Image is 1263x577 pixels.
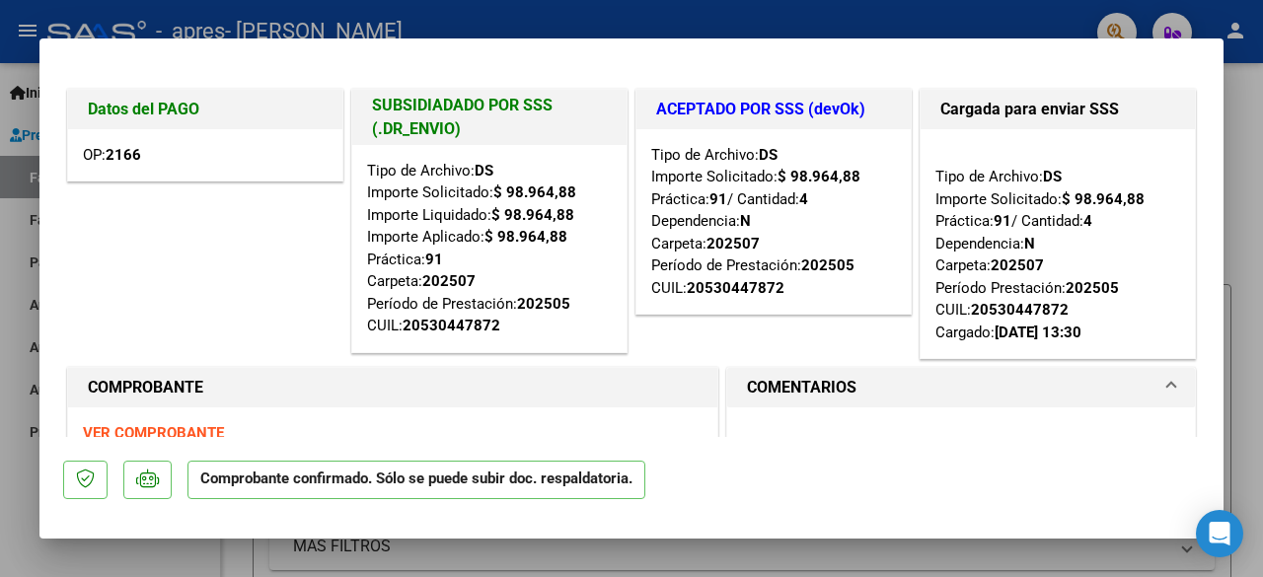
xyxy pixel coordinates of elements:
div: Tipo de Archivo: Importe Solicitado: Práctica: / Cantidad: Dependencia: Carpeta: Período de Prest... [651,144,896,300]
strong: 91 [425,251,443,268]
strong: 91 [709,190,727,208]
strong: $ 98.964,88 [1062,190,1145,208]
p: Comprobante confirmado. Sólo se puede subir doc. respaldatoria. [187,461,645,499]
strong: DS [759,146,778,164]
div: Open Intercom Messenger [1196,510,1243,557]
strong: N [740,212,751,230]
h1: SUBSIDIADADO POR SSS (.DR_ENVIO) [372,94,607,141]
strong: 4 [1083,212,1092,230]
strong: 4 [799,190,808,208]
strong: $ 98.964,88 [493,183,576,201]
h1: Datos del PAGO [88,98,323,121]
strong: [DATE] 13:30 [995,324,1081,341]
strong: $ 98.964,88 [491,206,574,224]
strong: 202507 [991,256,1044,274]
strong: 202505 [517,295,570,313]
span: OP: [83,146,141,164]
div: Tipo de Archivo: Importe Solicitado: Importe Liquidado: Importe Aplicado: Práctica: Carpeta: Perí... [367,160,612,337]
strong: $ 98.964,88 [484,228,567,246]
strong: $ 98.964,88 [778,168,860,185]
strong: N [1024,235,1035,252]
strong: DS [475,162,493,180]
h1: ACEPTADO POR SSS (devOk) [656,98,891,121]
strong: 202507 [706,235,760,252]
strong: 202505 [1066,279,1119,297]
div: 20530447872 [971,299,1069,322]
strong: 202505 [801,256,854,274]
strong: 202507 [422,272,476,290]
div: 20530447872 [403,315,500,337]
strong: 2166 [106,146,141,164]
div: 20530447872 [687,277,784,300]
strong: DS [1043,168,1062,185]
strong: COMPROBANTE [88,378,203,397]
a: VER COMPROBANTE [83,424,224,442]
h1: Cargada para enviar SSS [940,98,1175,121]
div: Tipo de Archivo: Importe Solicitado: Práctica: / Cantidad: Dependencia: Carpeta: Período Prestaci... [935,144,1180,344]
mat-expansion-panel-header: COMENTARIOS [727,368,1195,407]
h1: COMENTARIOS [747,376,856,399]
strong: 91 [994,212,1011,230]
